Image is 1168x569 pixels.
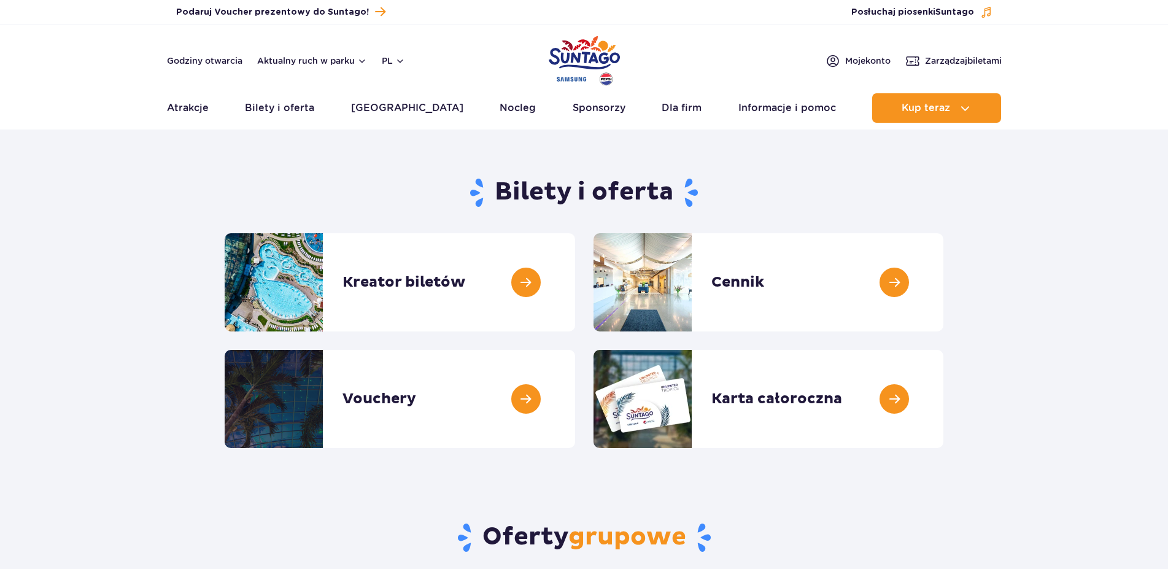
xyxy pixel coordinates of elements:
a: Atrakcje [167,93,209,123]
a: Park of Poland [549,31,620,87]
button: Aktualny ruch w parku [257,56,367,66]
span: grupowe [568,522,686,552]
h2: Oferty [225,522,943,554]
span: Zarządzaj biletami [925,55,1002,67]
a: Dla firm [662,93,702,123]
a: Nocleg [500,93,536,123]
span: Podaruj Voucher prezentowy do Suntago! [176,6,369,18]
a: Sponsorzy [573,93,625,123]
button: Kup teraz [872,93,1001,123]
button: pl [382,55,405,67]
a: Godziny otwarcia [167,55,242,67]
span: Posłuchaj piosenki [851,6,974,18]
a: Zarządzajbiletami [905,53,1002,68]
button: Posłuchaj piosenkiSuntago [851,6,992,18]
h1: Bilety i oferta [225,177,943,209]
a: Podaruj Voucher prezentowy do Suntago! [176,4,385,20]
a: Bilety i oferta [245,93,314,123]
span: Kup teraz [902,103,950,114]
a: Mojekonto [826,53,891,68]
a: [GEOGRAPHIC_DATA] [351,93,463,123]
span: Moje konto [845,55,891,67]
a: Informacje i pomoc [738,93,836,123]
span: Suntago [935,8,974,17]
